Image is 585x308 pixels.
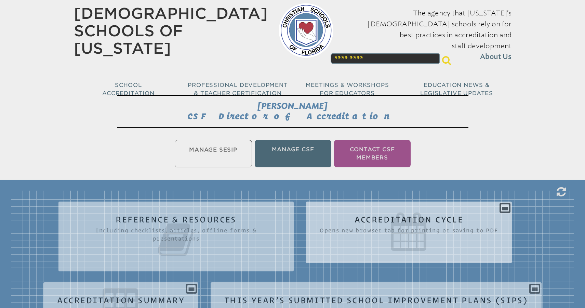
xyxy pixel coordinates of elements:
[255,140,331,167] li: Manage CSF
[102,82,154,97] span: School Accreditation
[72,215,280,259] h2: Reference & Resources
[188,82,288,97] span: Professional Development & Teacher Certification
[320,223,498,234] span: Opens new browser tab for printing or saving to PDF
[74,4,268,57] a: [DEMOGRAPHIC_DATA] Schools of [US_STATE]
[334,140,411,167] li: Contact CSF Members
[480,51,511,62] span: About Us
[279,3,333,58] img: csf-logo-web-colors.png
[306,82,389,97] span: Meetings & Workshops for Educators
[344,8,511,62] p: The agency that [US_STATE]’s [DEMOGRAPHIC_DATA] schools rely on for best practices in accreditati...
[320,215,498,251] h2: Accreditation Cycle
[420,82,493,97] span: Education News & Legislative Updates
[187,111,398,121] span: CSF Director of Accreditation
